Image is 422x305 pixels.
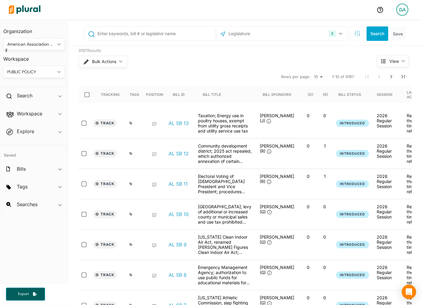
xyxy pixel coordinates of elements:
[396,4,408,16] div: GA
[336,180,369,188] button: Introduced
[82,242,86,247] input: select-row-state-al-2026rs-sb9
[203,92,221,97] div: Bill Title
[373,71,385,83] button: Previous Page
[169,272,187,278] a: AL SB 8
[79,56,127,68] button: Bulk Actions
[152,152,157,157] div: Add Position Statement
[17,201,37,208] h2: Searches
[17,110,42,117] h2: Workspace
[17,128,34,135] h2: Explore
[302,265,314,270] p: 0
[3,50,65,63] h3: Workspace
[169,120,189,126] a: AL SB 13
[263,86,291,103] div: Bill Sponsors
[17,92,32,99] h2: Search
[82,121,86,126] input: select-row-state-al-2026rs-sb13
[397,71,409,83] button: Last Page
[130,86,139,103] div: Tags
[203,86,226,103] div: Bill Title
[323,86,328,103] div: (R)
[308,86,313,103] div: (D)
[377,234,397,250] div: 2026 Regular Session
[0,145,68,160] h4: Saved
[129,212,133,216] div: Add tags
[302,295,314,300] p: 0
[129,273,133,277] div: Add tags
[302,143,314,148] p: 0
[195,113,255,133] div: Taxation; Energy use in poultry houses, exempt from utility gross receipts and utility service us...
[152,182,157,187] div: Add Position Statement
[7,41,55,47] div: American Association of Public Policy Professionals
[361,71,373,83] button: First Page
[195,174,255,194] div: Electoral Voting of [DEMOGRAPHIC_DATA] President and Vice President; procedures established if pr...
[377,92,392,97] div: Session
[260,204,294,214] span: [PERSON_NAME] (G)
[391,1,413,18] a: GA
[377,86,398,103] div: Session
[169,211,189,217] a: AL SB 10
[92,59,116,64] span: Bulk Actions
[146,92,163,97] div: Position
[79,48,355,54] div: 9197 Results
[332,74,354,80] span: 1-10 of 9197
[195,143,255,164] div: Community development district; 2025 act repealed, which authorized annexation of certain distric...
[377,113,397,128] div: 2026 Regular Session
[85,92,89,97] input: select-all-rows
[93,119,117,127] button: Track
[17,183,28,190] h2: Tags
[377,143,397,159] div: 2026 Regular Session
[169,181,188,187] a: AL SB 11
[323,92,328,97] div: (R)
[260,265,294,275] span: [PERSON_NAME] (G)
[195,265,255,285] div: Emergency Management Agency; authorization to use public funds for educational materials for the ...
[7,69,55,75] div: PUBLIC POLICY
[319,295,331,300] p: 0
[302,234,314,239] p: 0
[308,92,313,97] div: (D)
[130,92,139,97] div: Tags
[402,285,416,299] div: Open Intercom Messenger
[319,143,331,148] p: 1
[385,71,397,83] button: Next Page
[326,28,346,39] button: 2
[14,291,33,297] span: Export
[93,150,117,157] button: Track
[129,182,133,186] div: Add tags
[263,92,291,97] div: Bill Sponsors
[319,174,331,179] p: 1
[302,204,314,209] p: 0
[391,26,405,41] button: Save
[338,92,361,97] div: Bill Status
[319,265,331,270] p: 0
[195,234,255,255] div: [US_STATE] Clean Indoor Air Act, renamed [PERSON_NAME] Figures Clean Indoor Air Act; vaping inclu...
[4,47,9,53] div: Tooltip anchor
[152,243,157,248] div: Add Position Statement
[3,23,65,36] h3: Organization
[152,273,157,278] div: Add Position Statement
[336,271,369,279] button: Introduced
[82,273,86,277] input: select-row-state-al-2026rs-sb8
[336,120,369,127] button: Introduced
[93,210,117,218] button: Track
[302,113,314,118] p: 0
[129,152,133,155] div: Add tags
[101,92,120,97] div: Tracking
[260,234,294,245] span: [PERSON_NAME] (G)
[82,151,86,156] input: select-row-state-al-2026rs-sb12
[146,86,163,103] div: Position
[302,174,314,179] p: 0
[101,86,120,103] div: Tracking
[260,113,294,123] span: [PERSON_NAME] (J)
[6,288,45,300] button: Export
[82,181,86,186] input: select-row-state-al-2026rs-sb11
[336,211,369,218] button: Introduced
[377,174,397,189] div: 2026 Regular Session
[93,241,117,249] button: Track
[336,241,369,249] button: Introduced
[93,271,117,279] button: Track
[228,28,292,39] input: Legislature
[152,213,157,218] div: Add Position Statement
[17,166,26,172] h2: Bills
[173,86,190,103] div: Bill ID
[129,121,133,125] div: Add tags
